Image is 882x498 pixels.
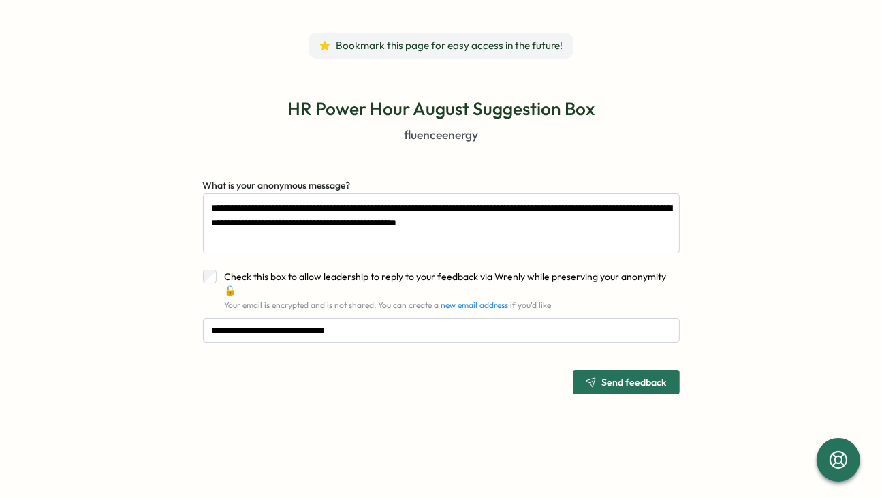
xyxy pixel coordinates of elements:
span: Send feedback [602,377,667,387]
span: Your email is encrypted and is not shared. You can create a if you'd like [225,300,552,310]
span: Check this box to allow leadership to reply to your feedback via Wrenly while preserving your ano... [225,270,667,296]
p: HR Power Hour August Suggestion Box [287,97,595,121]
a: new email address [441,300,509,310]
span: Bookmark this page for easy access in the future! [336,38,563,53]
label: What is your anonymous message? [203,178,351,193]
button: Send feedback [573,370,680,394]
p: fluenceenergy [404,126,478,144]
